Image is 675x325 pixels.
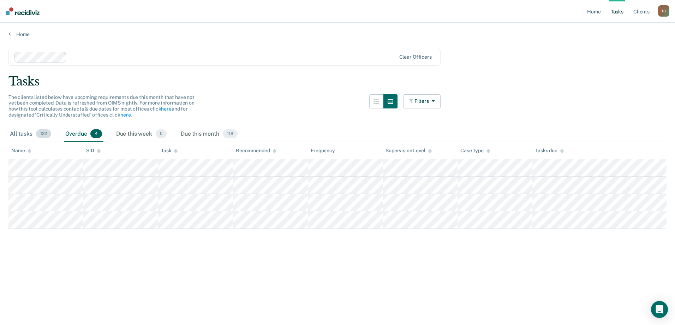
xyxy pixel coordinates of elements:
span: 0 [156,129,167,138]
div: Supervision Level [386,148,432,154]
div: All tasks122 [8,126,53,142]
span: 4 [90,129,102,138]
a: here [120,112,131,118]
div: Case Type [460,148,490,154]
div: Name [11,148,31,154]
div: J B [658,5,669,17]
span: The clients listed below have upcoming requirements due this month that have not yet been complet... [8,94,195,118]
button: JB [658,5,669,17]
div: Clear officers [399,54,432,60]
div: Overdue4 [64,126,103,142]
span: 122 [36,129,51,138]
button: Filters [403,94,441,108]
div: Task [161,148,178,154]
div: Frequency [311,148,335,154]
div: SID [86,148,101,154]
div: Open Intercom Messenger [651,301,668,318]
div: Recommended [236,148,276,154]
img: Recidiviz [6,7,40,15]
div: Tasks due [535,148,564,154]
a: here [161,106,171,112]
a: Home [8,31,667,37]
span: 118 [223,129,238,138]
div: Due this month118 [179,126,239,142]
div: Due this week0 [115,126,168,142]
div: Tasks [8,74,667,89]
